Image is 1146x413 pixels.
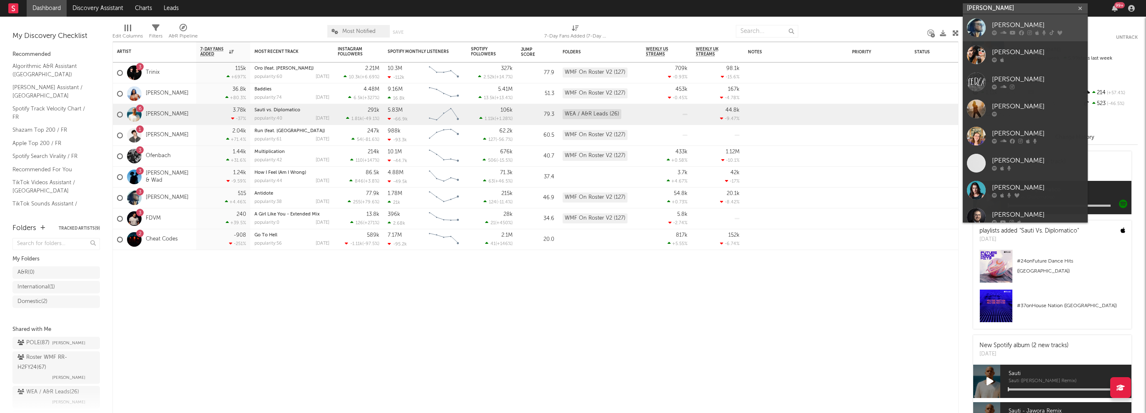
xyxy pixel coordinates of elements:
[478,74,513,80] div: ( )
[563,68,628,78] div: WMF On Roster V2 (127)
[12,223,36,233] div: Folders
[364,87,379,92] div: 4.48M
[726,66,740,71] div: 98.1k
[963,123,1088,150] a: [PERSON_NAME]
[356,221,363,225] span: 126
[355,179,364,184] span: 846
[354,96,363,100] span: 6.5k
[388,116,408,122] div: -66.9k
[521,110,554,120] div: 79.3
[226,220,246,225] div: +39.5 %
[345,241,379,246] div: ( )
[1112,5,1118,12] button: 99+
[254,200,282,204] div: popularity: 38
[1019,228,1079,234] a: "Sauti Vs. Diplomatico"
[491,221,495,225] span: 21
[366,170,379,175] div: 86.5k
[254,212,329,217] div: A Girl Like You - Extended Mix
[52,373,85,383] span: [PERSON_NAME]
[17,338,50,348] div: POLE ( 87 )
[521,151,554,161] div: 40.7
[500,170,513,175] div: 71.3k
[316,241,329,246] div: [DATE]
[254,49,317,54] div: Most Recent Track
[736,25,798,38] input: Search...
[12,386,100,408] a: WEA / A&R Leads(26)[PERSON_NAME]
[483,178,513,184] div: ( )
[488,158,496,163] span: 506
[501,191,513,196] div: 215k
[521,172,554,182] div: 37.4
[227,178,246,184] div: -9.59 %
[254,191,273,196] a: Antidote
[491,242,496,246] span: 41
[226,137,246,142] div: +71.4 %
[496,75,511,80] span: +14.7 %
[483,158,513,163] div: ( )
[730,170,740,175] div: 42k
[979,227,1079,235] div: playlists added
[12,165,92,174] a: Recommended For You
[12,337,100,349] a: POLE(87)[PERSON_NAME]
[563,50,625,55] div: Folders
[12,351,100,384] a: Roster WMF RR-H2FY24(67)[PERSON_NAME]
[393,30,404,35] button: Save
[725,108,740,113] div: 44.8k
[233,149,246,155] div: 1.44k
[146,236,178,243] a: Cheat Codes
[254,191,329,196] div: Antidote
[232,87,246,92] div: 36.8k
[12,254,100,264] div: My Folders
[12,31,100,41] div: My Discovery Checklist
[963,14,1088,41] a: [PERSON_NAME]
[348,95,379,100] div: ( )
[479,116,513,121] div: ( )
[496,96,511,100] span: +13.4 %
[748,50,831,55] div: Notes
[1106,102,1124,106] span: -46.5 %
[237,212,246,217] div: 240
[500,149,513,155] div: 676k
[361,75,378,80] span: +6.69 %
[721,158,740,163] div: -10.1 %
[992,155,1084,165] div: [PERSON_NAME]
[254,95,282,100] div: popularity: 74
[351,117,362,121] span: 1.81k
[316,137,329,142] div: [DATE]
[1009,379,1131,384] span: Sauti ([PERSON_NAME] Remix)
[725,178,740,184] div: -17 %
[17,268,35,278] div: A&R ( 0 )
[721,74,740,80] div: -15.6 %
[342,29,376,34] span: Most Notified
[992,101,1084,111] div: [PERSON_NAME]
[12,50,100,60] div: Recommended
[350,242,362,246] span: -1.11k
[668,74,688,80] div: -0.93 %
[992,74,1084,84] div: [PERSON_NAME]
[254,158,282,163] div: popularity: 42
[254,108,329,113] div: Sauti vs. Diplomatico
[233,108,246,113] div: 3.78k
[12,178,92,195] a: TikTok Videos Assistant / [GEOGRAPHIC_DATA]
[316,95,329,100] div: [DATE]
[368,108,379,113] div: 291k
[12,139,92,148] a: Apple Top 200 / FR
[992,128,1084,138] div: [PERSON_NAME]
[720,241,740,246] div: -6.74 %
[17,387,79,397] div: WEA / A&R Leads ( 26 )
[478,95,513,100] div: ( )
[678,170,688,175] div: 3.7k
[226,158,246,163] div: +31.6 %
[521,89,554,99] div: 51.3
[229,241,246,246] div: -251 %
[388,75,404,80] div: -112k
[388,49,450,54] div: Spotify Monthly Listeners
[227,74,246,80] div: +697 %
[231,116,246,121] div: -37 %
[646,47,675,57] span: Weekly US Streams
[254,108,300,113] a: Sauti vs. Diplomatico
[146,111,189,118] a: [PERSON_NAME]
[146,194,189,201] a: [PERSON_NAME]
[12,199,92,216] a: TikTok Sounds Assistant / [GEOGRAPHIC_DATA]
[12,152,92,161] a: Spotify Search Virality / FR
